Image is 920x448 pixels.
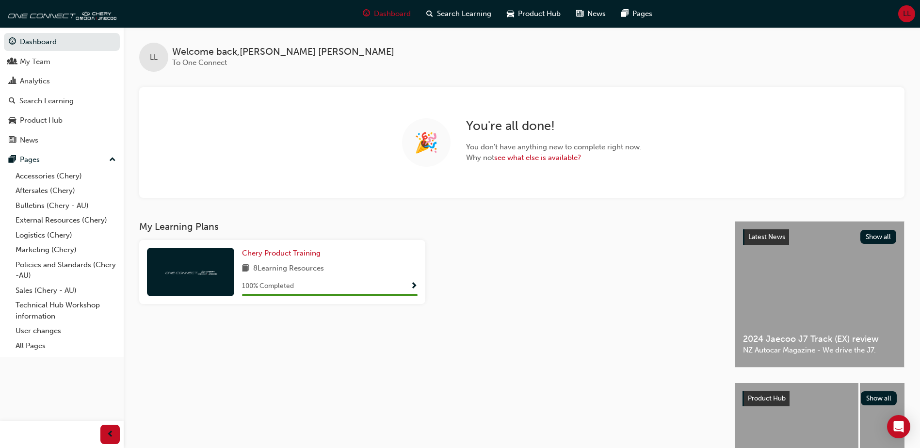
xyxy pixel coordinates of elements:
a: Logistics (Chery) [12,228,120,243]
div: Analytics [20,76,50,87]
a: Latest NewsShow all2024 Jaecoo J7 Track (EX) reviewNZ Autocar Magazine - We drive the J7. [735,221,904,368]
div: My Team [20,56,50,67]
a: news-iconNews [568,4,613,24]
a: Dashboard [4,33,120,51]
a: Accessories (Chery) [12,169,120,184]
a: Technical Hub Workshop information [12,298,120,323]
a: All Pages [12,338,120,353]
a: Latest NewsShow all [743,229,896,245]
img: oneconnect [5,4,116,23]
span: news-icon [576,8,583,20]
div: Search Learning [19,96,74,107]
span: people-icon [9,58,16,66]
span: 100 % Completed [242,281,294,292]
a: Marketing (Chery) [12,242,120,257]
span: chart-icon [9,77,16,86]
button: Pages [4,151,120,169]
span: To One Connect [172,58,227,67]
a: News [4,131,120,149]
a: car-iconProduct Hub [499,4,568,24]
div: News [20,135,38,146]
span: Welcome back , [PERSON_NAME] [PERSON_NAME] [172,47,394,58]
span: NZ Autocar Magazine - We drive the J7. [743,345,896,356]
span: guage-icon [363,8,370,20]
a: Aftersales (Chery) [12,183,120,198]
span: 8 Learning Resources [253,263,324,275]
button: LL [898,5,915,22]
span: Product Hub [748,394,786,402]
a: Bulletins (Chery - AU) [12,198,120,213]
span: news-icon [9,136,16,145]
span: Search Learning [437,8,491,19]
span: pages-icon [621,8,629,20]
a: Chery Product Training [242,248,324,259]
span: search-icon [426,8,433,20]
span: pages-icon [9,156,16,164]
button: Show Progress [410,280,418,292]
a: External Resources (Chery) [12,213,120,228]
span: guage-icon [9,38,16,47]
span: up-icon [109,154,116,166]
span: Product Hub [518,8,561,19]
span: car-icon [9,116,16,125]
span: Pages [632,8,652,19]
span: News [587,8,606,19]
span: Latest News [748,233,785,241]
a: My Team [4,53,120,71]
span: Chery Product Training [242,249,321,257]
h2: You ' re all done! [466,118,642,134]
a: guage-iconDashboard [355,4,419,24]
span: LL [150,52,158,63]
span: Show Progress [410,282,418,291]
span: You don ' t have anything new to complete right now. [466,142,642,153]
span: prev-icon [107,429,114,441]
a: User changes [12,323,120,338]
span: LL [903,8,911,19]
div: Pages [20,154,40,165]
a: Analytics [4,72,120,90]
a: Policies and Standards (Chery -AU) [12,257,120,283]
a: Product HubShow all [742,391,897,406]
a: Search Learning [4,92,120,110]
button: Show all [861,391,897,405]
div: Product Hub [20,115,63,126]
span: car-icon [507,8,514,20]
span: book-icon [242,263,249,275]
span: Dashboard [374,8,411,19]
button: DashboardMy TeamAnalyticsSearch LearningProduct HubNews [4,31,120,151]
a: see what else is available? [494,153,581,162]
span: 2024 Jaecoo J7 Track (EX) review [743,334,896,345]
a: pages-iconPages [613,4,660,24]
a: search-iconSearch Learning [419,4,499,24]
span: Why not [466,152,642,163]
span: 🎉 [414,137,438,148]
span: search-icon [9,97,16,106]
div: Open Intercom Messenger [887,415,910,438]
a: Sales (Chery - AU) [12,283,120,298]
button: Show all [860,230,897,244]
img: oneconnect [164,267,217,276]
h3: My Learning Plans [139,221,719,232]
a: Product Hub [4,112,120,129]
